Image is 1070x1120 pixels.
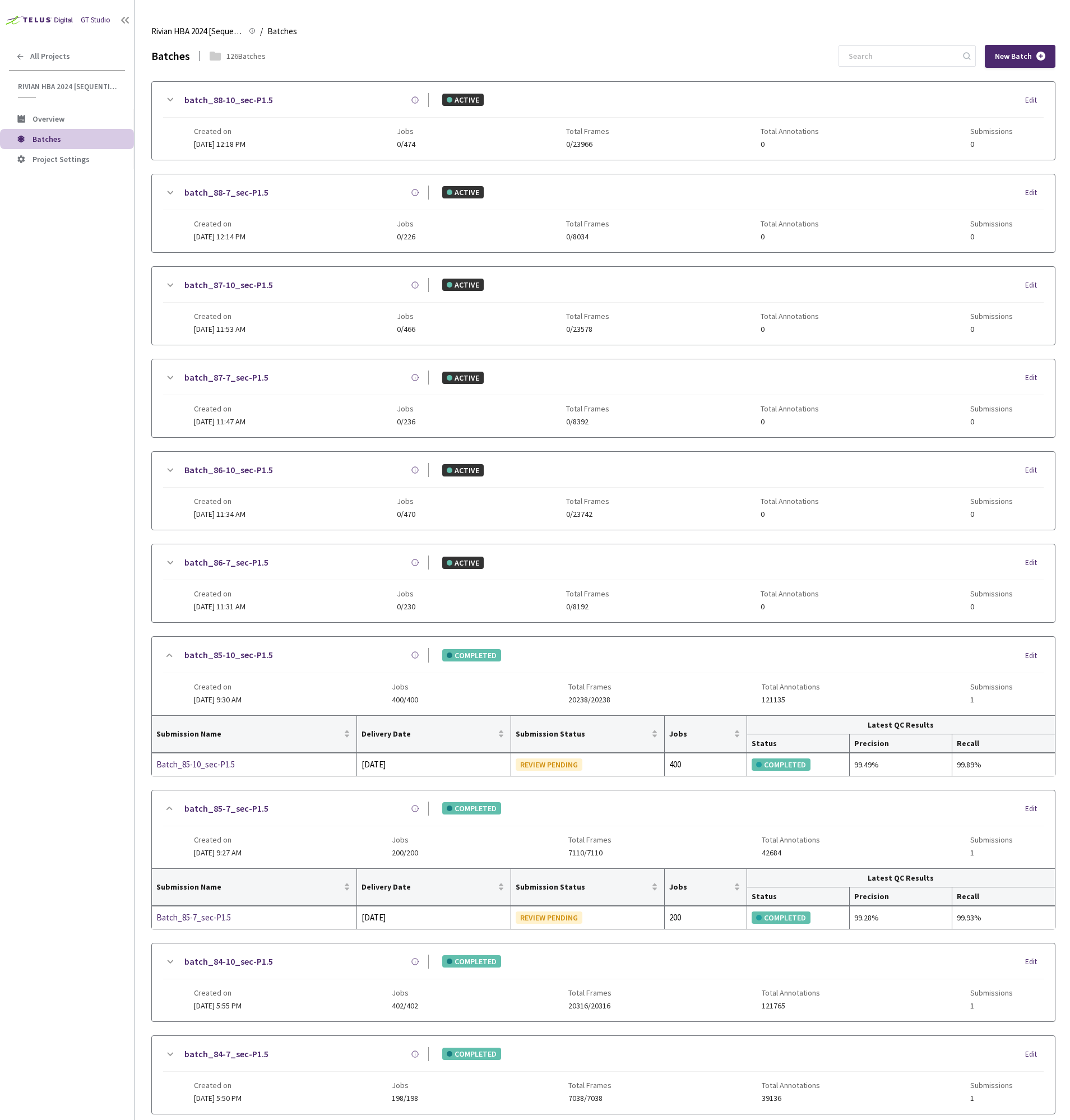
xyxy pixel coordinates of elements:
span: 0/23966 [566,140,609,149]
span: Submissions [970,219,1013,228]
div: Edit [1025,803,1044,814]
span: Submissions [970,312,1013,321]
span: 0 [970,233,1013,241]
span: Submission Status [516,882,650,891]
span: [DATE] 5:50 PM [194,1093,242,1103]
span: All Projects [30,52,70,61]
span: 0 [970,418,1013,426]
span: [DATE] 11:31 AM [194,601,246,612]
span: Created on [194,988,242,997]
span: 1 [970,696,1013,704]
th: Precision [850,887,952,906]
span: Total Annotations [762,835,820,844]
span: Submission Name [156,729,341,738]
span: Jobs [669,882,731,891]
span: Created on [194,404,246,413]
div: batch_88-7_sec-P1.5ACTIVEEditCreated on[DATE] 12:14 PMJobs0/226Total Frames0/8034Total Annotation... [152,174,1055,252]
a: batch_88-7_sec-P1.5 [184,186,268,200]
span: Total Frames [568,1081,612,1090]
div: Edit [1025,95,1044,106]
span: Delivery Date [362,729,495,738]
span: 1 [970,849,1013,857]
div: Edit [1025,372,1044,383]
div: Edit [1025,465,1044,476]
span: Created on [194,497,246,506]
input: Search [842,46,961,66]
a: batch_84-7_sec-P1.5 [184,1047,268,1061]
th: Delivery Date [357,716,511,753]
th: Latest QC Results [747,869,1055,887]
span: 0/470 [397,510,415,519]
span: Total Frames [568,835,612,844]
span: Submissions [970,835,1013,844]
span: 20316/20316 [568,1002,612,1010]
div: COMPLETED [442,1048,501,1060]
span: 0/230 [397,603,415,611]
span: 0/8192 [566,603,609,611]
span: Jobs [397,404,415,413]
div: ACTIVE [442,557,484,569]
th: Recall [952,734,1055,753]
a: batch_85-10_sec-P1.5 [184,648,273,662]
th: Delivery Date [357,869,511,906]
span: 7038/7038 [568,1094,612,1103]
th: Precision [850,734,952,753]
th: Jobs [665,716,747,753]
span: Total Frames [566,497,609,506]
span: 1 [970,1094,1013,1103]
span: Overview [33,114,64,124]
span: 39136 [762,1094,820,1103]
span: [DATE] 9:27 AM [194,848,242,858]
th: Submission Status [511,716,665,753]
div: REVIEW PENDING [516,911,582,924]
span: Submissions [970,988,1013,997]
span: Total Frames [566,219,609,228]
span: 7110/7110 [568,849,612,857]
span: Created on [194,835,242,844]
span: Created on [194,219,246,228]
span: 0 [970,325,1013,334]
span: Total Frames [568,682,612,691]
span: 0 [761,140,819,149]
div: 126 Batches [226,50,266,62]
span: Submissions [970,127,1013,136]
span: 0 [761,603,819,611]
div: [DATE] [362,758,506,771]
span: Jobs [397,312,415,321]
div: ACTIVE [442,94,484,106]
th: Submission Name [152,716,357,753]
div: Edit [1025,280,1044,291]
div: COMPLETED [442,955,501,968]
span: 402/402 [392,1002,418,1010]
div: ACTIVE [442,464,484,476]
a: batch_88-10_sec-P1.5 [184,93,273,107]
span: Delivery Date [362,882,495,891]
span: Jobs [397,127,415,136]
div: 400 [669,758,742,771]
a: batch_86-7_sec-P1.5 [184,556,268,570]
div: COMPLETED [752,758,810,771]
span: Jobs [392,988,418,997]
div: Edit [1025,1049,1044,1060]
span: 121135 [762,696,820,704]
span: Created on [194,682,242,691]
span: Created on [194,312,246,321]
span: Total Annotations [761,497,819,506]
a: batch_85-7_sec-P1.5 [184,802,268,816]
div: batch_85-7_sec-P1.5COMPLETEDEditCreated on[DATE] 9:27 AMJobs200/200Total Frames7110/7110Total Ann... [152,790,1055,868]
span: 0 [970,140,1013,149]
span: Jobs [397,497,415,506]
a: Batch_85-10_sec-P1.5 [156,758,275,771]
span: Total Annotations [761,219,819,228]
span: 0/236 [397,418,415,426]
span: Submissions [970,1081,1013,1090]
span: 400/400 [392,696,418,704]
div: ACTIVE [442,372,484,384]
span: Project Settings [33,154,90,164]
span: Submissions [970,682,1013,691]
span: Created on [194,589,246,598]
span: Total Annotations [761,404,819,413]
div: Edit [1025,956,1044,968]
div: Edit [1025,557,1044,568]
